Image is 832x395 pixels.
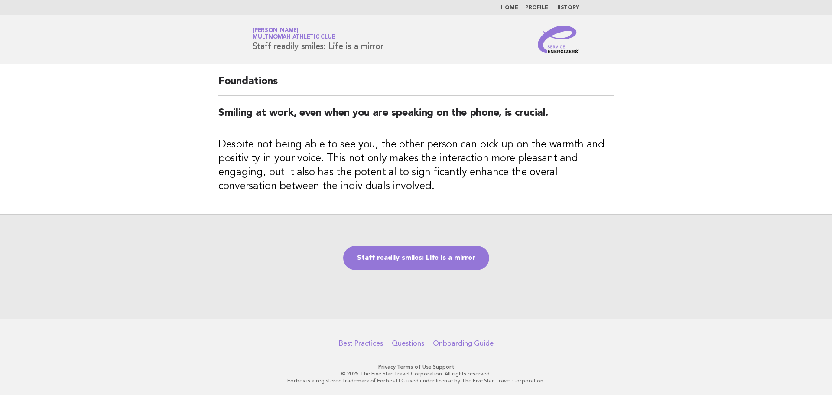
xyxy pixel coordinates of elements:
span: Multnomah Athletic Club [253,35,335,40]
p: © 2025 The Five Star Travel Corporation. All rights reserved. [151,370,681,377]
a: Onboarding Guide [433,339,494,348]
h2: Smiling at work, even when you are speaking on the phone, is crucial. [218,106,614,127]
img: Service Energizers [538,26,579,53]
a: Home [501,5,518,10]
a: Questions [392,339,424,348]
a: History [555,5,579,10]
h2: Foundations [218,75,614,96]
a: Support [433,364,454,370]
h3: Despite not being able to see you, the other person can pick up on the warmth and positivity in y... [218,138,614,193]
h1: Staff readily smiles: Life is a mirror [253,28,383,51]
a: Terms of Use [397,364,432,370]
p: · · [151,363,681,370]
a: Best Practices [339,339,383,348]
a: Staff readily smiles: Life is a mirror [343,246,489,270]
a: Privacy [378,364,396,370]
a: [PERSON_NAME]Multnomah Athletic Club [253,28,335,40]
a: Profile [525,5,548,10]
p: Forbes is a registered trademark of Forbes LLC used under license by The Five Star Travel Corpora... [151,377,681,384]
